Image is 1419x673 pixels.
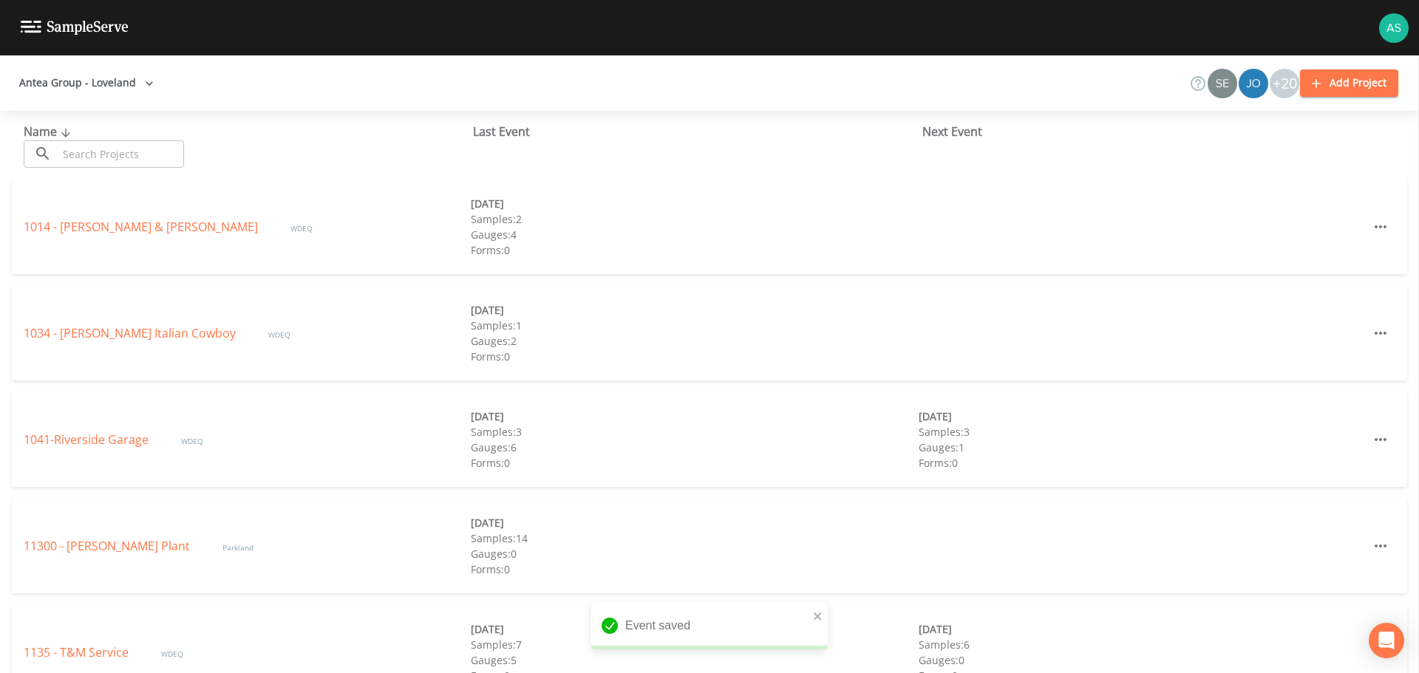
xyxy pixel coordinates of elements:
[471,652,918,668] div: Gauges: 5
[471,440,918,455] div: Gauges: 6
[471,409,918,424] div: [DATE]
[1379,13,1409,43] img: 360e392d957c10372a2befa2d3a287f3
[471,546,918,561] div: Gauges: 0
[1238,69,1269,98] div: Josh Watzak
[1300,69,1398,97] button: Add Project
[268,329,290,340] span: WDEQ
[24,538,193,554] a: 11300 - [PERSON_NAME] Plant
[471,621,918,637] div: [DATE]
[1270,69,1299,98] div: +20
[222,542,253,553] span: Parkland
[471,227,918,242] div: Gauges: 4
[161,649,183,659] span: WDEQ
[471,333,918,349] div: Gauges: 2
[919,424,1366,440] div: Samples: 3
[1369,623,1404,658] div: Open Intercom Messenger
[1208,69,1237,98] img: 52efdf5eb87039e5b40670955cfdde0b
[24,325,239,341] a: 1034 - [PERSON_NAME] Italian Cowboy
[471,302,918,318] div: [DATE]
[591,602,828,649] div: Event saved
[471,455,918,471] div: Forms: 0
[471,637,918,652] div: Samples: 7
[24,123,75,140] span: Name
[1239,69,1268,98] img: d2de15c11da5451b307a030ac90baa3e
[471,515,918,530] div: [DATE]
[471,349,918,364] div: Forms: 0
[813,607,823,624] button: close
[181,436,203,446] span: WDEQ
[24,219,261,235] a: 1014 - [PERSON_NAME] & [PERSON_NAME]
[13,69,160,97] button: Antea Group - Loveland
[471,196,918,211] div: [DATE]
[24,431,152,448] a: 1041-Riverside Garage
[919,637,1366,652] div: Samples: 6
[473,123,922,140] div: Last Event
[922,123,1372,140] div: Next Event
[471,242,918,258] div: Forms: 0
[919,455,1366,471] div: Forms: 0
[919,440,1366,455] div: Gauges: 1
[471,211,918,227] div: Samples: 2
[21,21,129,35] img: logo
[290,223,313,233] span: WDEQ
[471,318,918,333] div: Samples: 1
[471,530,918,546] div: Samples: 14
[919,652,1366,668] div: Gauges: 0
[471,424,918,440] div: Samples: 3
[24,644,132,660] a: 1135 - T&M Service
[1207,69,1238,98] div: Sean McKinstry
[58,140,184,168] input: Search Projects
[919,409,1366,424] div: [DATE]
[919,621,1366,637] div: [DATE]
[471,561,918,577] div: Forms: 0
